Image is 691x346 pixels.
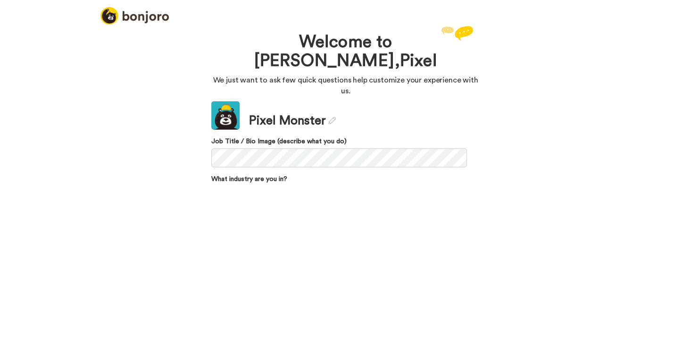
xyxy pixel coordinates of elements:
label: Job Title / Bio Image (describe what you do) [211,137,467,146]
label: What industry are you in? [211,174,287,184]
p: We just want to ask few quick questions help customize your experience with us. [211,75,480,97]
h1: Welcome to [PERSON_NAME], Pixel [240,33,452,70]
div: Pixel Monster [249,112,336,130]
img: reply.svg [441,26,473,41]
img: logo_full.png [100,7,169,25]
